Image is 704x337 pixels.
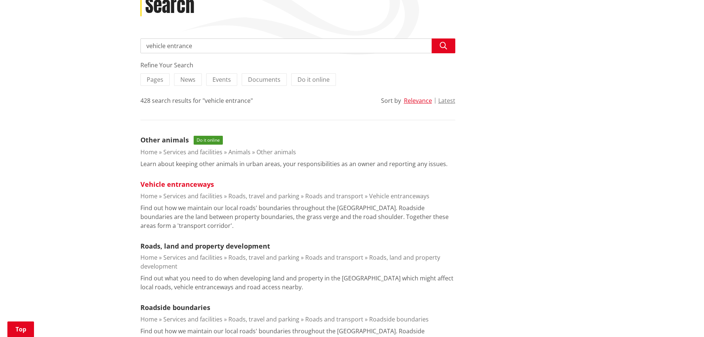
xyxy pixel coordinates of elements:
[140,274,455,291] p: Find out what you need to do when developing land and property in the [GEOGRAPHIC_DATA] which mig...
[369,192,429,200] a: Vehicle entranceways
[163,253,222,262] a: Services and facilities
[305,315,363,323] a: Roads and transport
[248,75,280,84] span: Documents
[228,192,299,200] a: Roads, travel and parking
[140,96,253,105] div: 428 search results for "vehicle entrance"
[140,38,455,53] input: Search input
[438,97,455,104] button: Latest
[163,148,222,156] a: Services and facilities
[140,148,157,156] a: Home
[670,306,697,333] iframe: Messenger Launcher
[140,303,210,312] a: Roadside boundaries
[140,61,455,70] div: Refine Your Search
[180,75,195,84] span: News
[140,180,214,189] a: Vehicle entranceways
[163,192,222,200] a: Services and facilities
[163,315,222,323] a: Services and facilities
[140,315,157,323] a: Home
[369,315,429,323] a: Roadside boundaries
[140,253,440,270] a: Roads, land and property development
[140,203,455,230] p: Find out how we maintain our local roads' boundaries throughout the [GEOGRAPHIC_DATA]. Roadside b...
[228,148,251,156] a: Animals
[212,75,231,84] span: Events
[147,75,163,84] span: Pages
[7,321,34,337] a: Top
[228,315,299,323] a: Roads, travel and parking
[381,96,401,105] div: Sort by
[305,192,363,200] a: Roads and transport
[404,97,432,104] button: Relevance
[140,253,157,262] a: Home
[140,135,189,144] a: Other animals
[305,253,363,262] a: Roads and transport
[228,253,299,262] a: Roads, travel and parking
[140,192,157,200] a: Home
[194,136,223,145] span: Do it online
[256,148,296,156] a: Other animals
[297,75,330,84] span: Do it online
[140,242,270,250] a: Roads, land and property development
[140,159,448,168] p: Learn about keeping other animals in urban areas, your responsibilities as an owner and reporting...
